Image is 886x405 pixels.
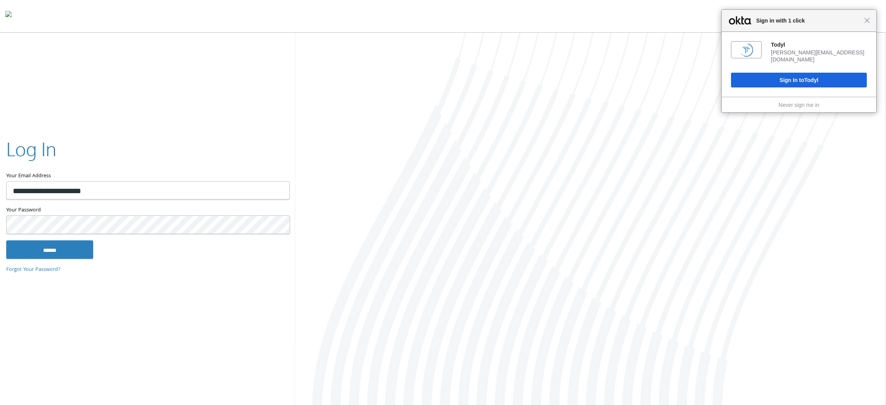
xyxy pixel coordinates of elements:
[771,49,867,63] div: [PERSON_NAME][EMAIL_ADDRESS][DOMAIN_NAME]
[804,77,818,83] span: Todyl
[6,136,56,162] h2: Log In
[752,16,864,25] span: Sign in with 1 click
[5,8,12,24] img: todyl-logo-dark.svg
[6,265,61,274] a: Forgot Your Password?
[778,102,819,108] a: Never sign me in
[864,17,870,23] span: Close
[771,41,867,48] div: Todyl
[6,206,289,215] label: Your Password
[731,73,867,87] button: Sign In toTodyl
[740,43,753,57] img: gfs1ogfphratlLf8z1d8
